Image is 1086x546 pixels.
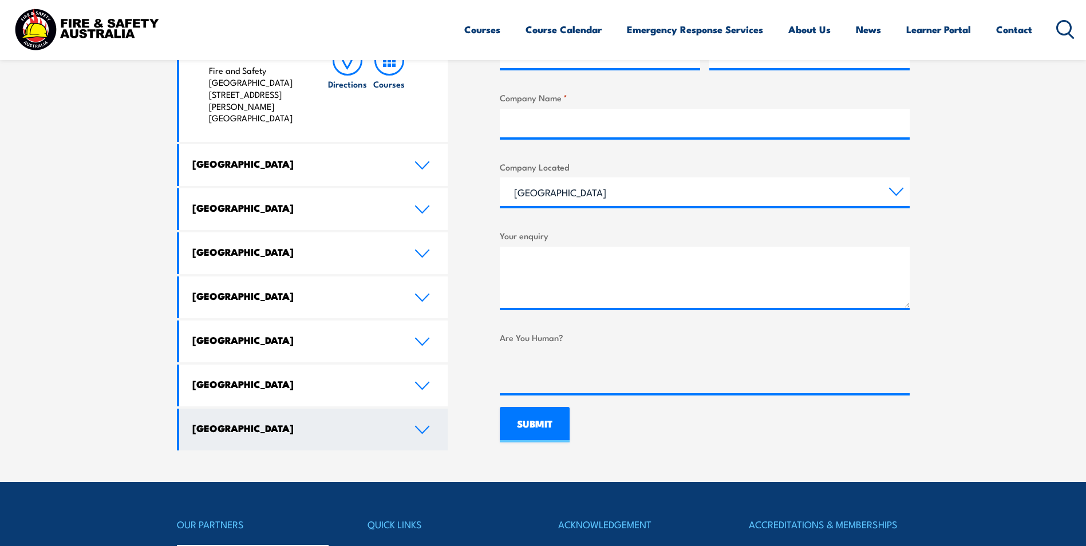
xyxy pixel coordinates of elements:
a: Courses [369,46,410,124]
h4: [GEOGRAPHIC_DATA] [192,201,397,214]
iframe: reCAPTCHA [500,349,674,393]
h4: [GEOGRAPHIC_DATA] [192,334,397,346]
a: Directions [327,46,368,124]
a: About Us [788,14,831,45]
h4: [GEOGRAPHIC_DATA] [192,422,397,434]
a: [GEOGRAPHIC_DATA] [179,144,448,186]
label: Company Located [500,160,910,173]
h4: [GEOGRAPHIC_DATA] [192,246,397,258]
h4: ACCREDITATIONS & MEMBERSHIPS [749,516,909,532]
label: Your enquiry [500,229,910,242]
p: Fire and Safety [GEOGRAPHIC_DATA] [STREET_ADDRESS][PERSON_NAME] [GEOGRAPHIC_DATA] [209,65,305,124]
a: [GEOGRAPHIC_DATA] [179,276,448,318]
h6: Courses [373,78,405,90]
h4: QUICK LINKS [368,516,528,532]
h6: Directions [328,78,367,90]
a: [GEOGRAPHIC_DATA] [179,188,448,230]
a: Contact [996,14,1032,45]
a: [GEOGRAPHIC_DATA] [179,365,448,406]
h4: [GEOGRAPHIC_DATA] [192,157,397,170]
h4: [GEOGRAPHIC_DATA] [192,378,397,390]
a: Course Calendar [526,14,602,45]
h4: [GEOGRAPHIC_DATA] [192,290,397,302]
a: [GEOGRAPHIC_DATA] [179,409,448,450]
a: [GEOGRAPHIC_DATA] [179,321,448,362]
label: Company Name [500,91,910,104]
a: Courses [464,14,500,45]
h4: OUR PARTNERS [177,516,337,532]
input: SUBMIT [500,407,570,442]
a: [GEOGRAPHIC_DATA] [179,232,448,274]
a: News [856,14,881,45]
a: Learner Portal [906,14,971,45]
label: Are You Human? [500,331,910,344]
h4: ACKNOWLEDGEMENT [558,516,718,532]
a: Emergency Response Services [627,14,763,45]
